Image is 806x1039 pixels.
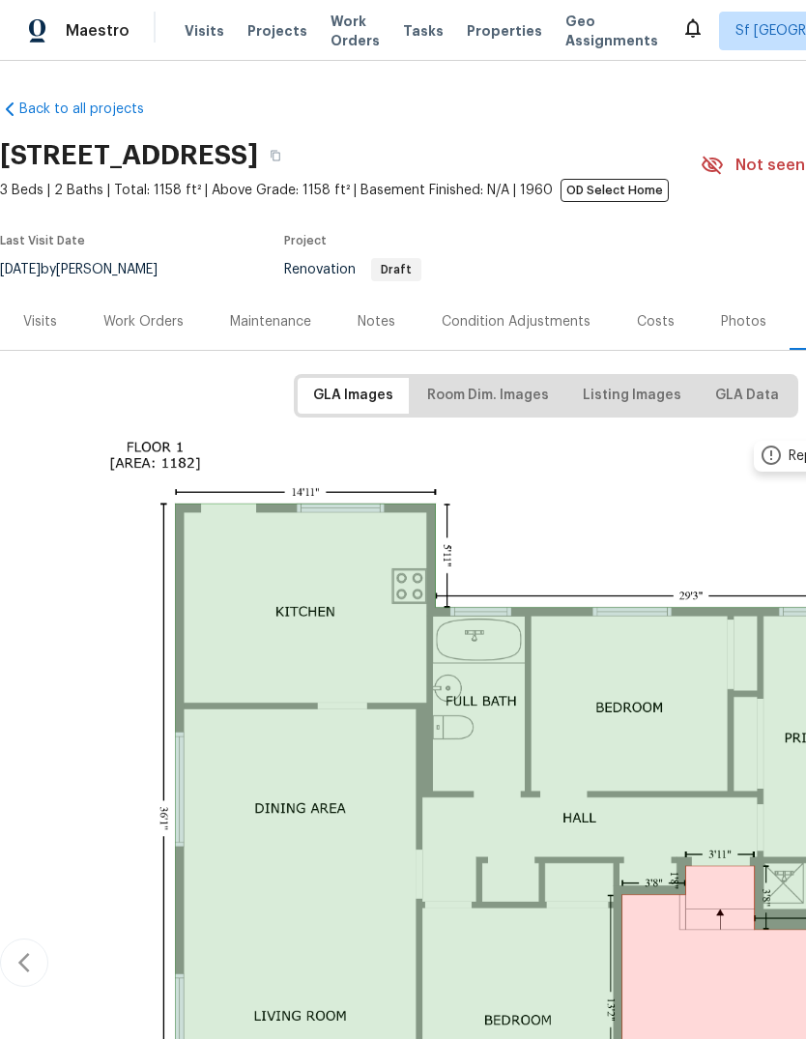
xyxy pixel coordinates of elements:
div: Visits [23,312,57,332]
button: Room Dim. Images [412,378,564,414]
span: Visits [185,21,224,41]
span: Geo Assignments [565,12,658,50]
span: Maestro [66,21,130,41]
span: Renovation [284,263,421,276]
span: Work Orders [331,12,380,50]
span: Room Dim. Images [427,384,549,408]
div: Condition Adjustments [442,312,590,332]
button: Listing Images [567,378,697,414]
div: Costs [637,312,675,332]
span: GLA Data [715,384,779,408]
span: Projects [247,21,307,41]
div: Work Orders [103,312,184,332]
div: Notes [358,312,395,332]
span: OD Select Home [561,179,669,202]
span: Draft [373,264,419,275]
span: Tasks [403,24,444,38]
div: Maintenance [230,312,311,332]
div: Photos [721,312,766,332]
span: Listing Images [583,384,681,408]
span: Project [284,235,327,246]
button: GLA Images [298,378,409,414]
button: GLA Data [700,378,794,414]
span: GLA Images [313,384,393,408]
span: Properties [467,21,542,41]
button: Copy Address [258,138,293,173]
